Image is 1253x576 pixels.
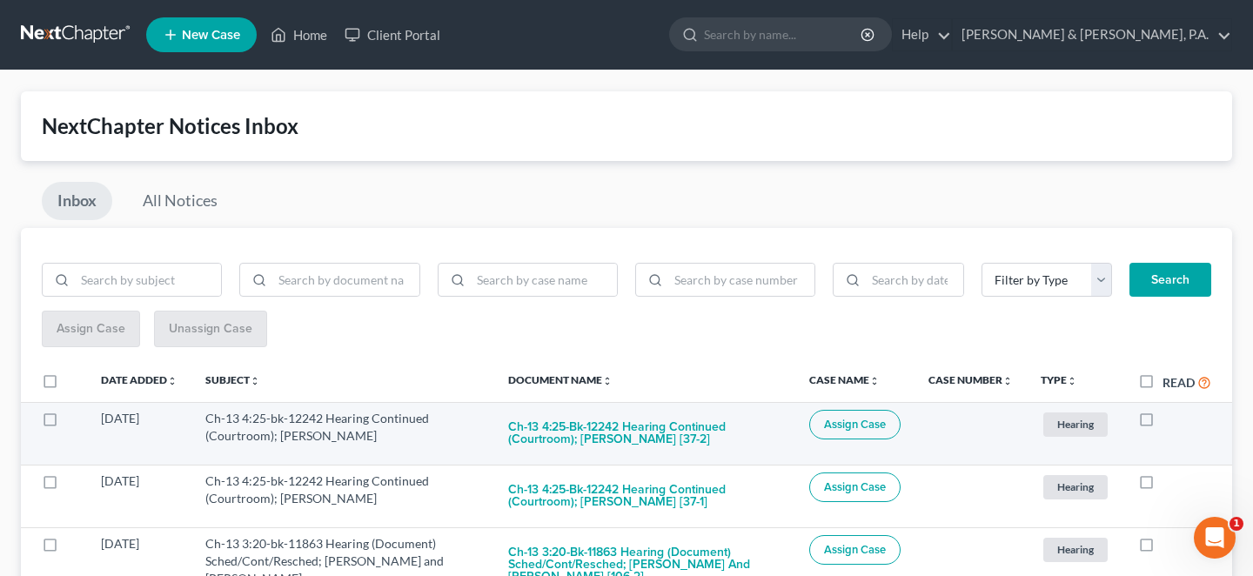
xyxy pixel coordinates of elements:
[75,264,221,297] input: Search by subject
[1041,472,1110,501] a: Hearing
[824,480,886,494] span: Assign Case
[205,373,260,386] a: Subjectunfold_more
[602,376,613,386] i: unfold_more
[1041,373,1077,386] a: Typeunfold_more
[87,402,191,465] td: [DATE]
[1043,475,1108,499] span: Hearing
[191,402,494,465] td: Ch-13 4:25-bk-12242 Hearing Continued (Courtroom); [PERSON_NAME]
[508,410,781,457] button: Ch-13 4:25-bk-12242 Hearing Continued (Courtroom); [PERSON_NAME] [37-2]
[1041,410,1110,439] a: Hearing
[866,264,963,297] input: Search by date
[869,376,880,386] i: unfold_more
[1230,517,1243,531] span: 1
[1067,376,1077,386] i: unfold_more
[668,264,814,297] input: Search by case number
[167,376,178,386] i: unfold_more
[1002,376,1013,386] i: unfold_more
[101,373,178,386] a: Date Addedunfold_more
[704,18,863,50] input: Search by name...
[336,19,449,50] a: Client Portal
[809,472,901,502] button: Assign Case
[508,373,613,386] a: Document Nameunfold_more
[42,112,1211,140] div: NextChapter Notices Inbox
[87,465,191,527] td: [DATE]
[809,410,901,439] button: Assign Case
[127,182,233,220] a: All Notices
[809,535,901,565] button: Assign Case
[953,19,1231,50] a: [PERSON_NAME] & [PERSON_NAME], P.A.
[182,29,240,42] span: New Case
[893,19,951,50] a: Help
[1043,538,1108,561] span: Hearing
[1163,373,1195,392] label: Read
[191,465,494,527] td: Ch-13 4:25-bk-12242 Hearing Continued (Courtroom); [PERSON_NAME]
[471,264,617,297] input: Search by case name
[809,373,880,386] a: Case Nameunfold_more
[262,19,336,50] a: Home
[508,472,781,519] button: Ch-13 4:25-bk-12242 Hearing Continued (Courtroom); [PERSON_NAME] [37-1]
[928,373,1013,386] a: Case Numberunfold_more
[824,543,886,557] span: Assign Case
[1129,263,1211,298] button: Search
[272,264,419,297] input: Search by document name
[42,182,112,220] a: Inbox
[1043,412,1108,436] span: Hearing
[1194,517,1236,559] iframe: Intercom live chat
[824,418,886,432] span: Assign Case
[1041,535,1110,564] a: Hearing
[250,376,260,386] i: unfold_more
